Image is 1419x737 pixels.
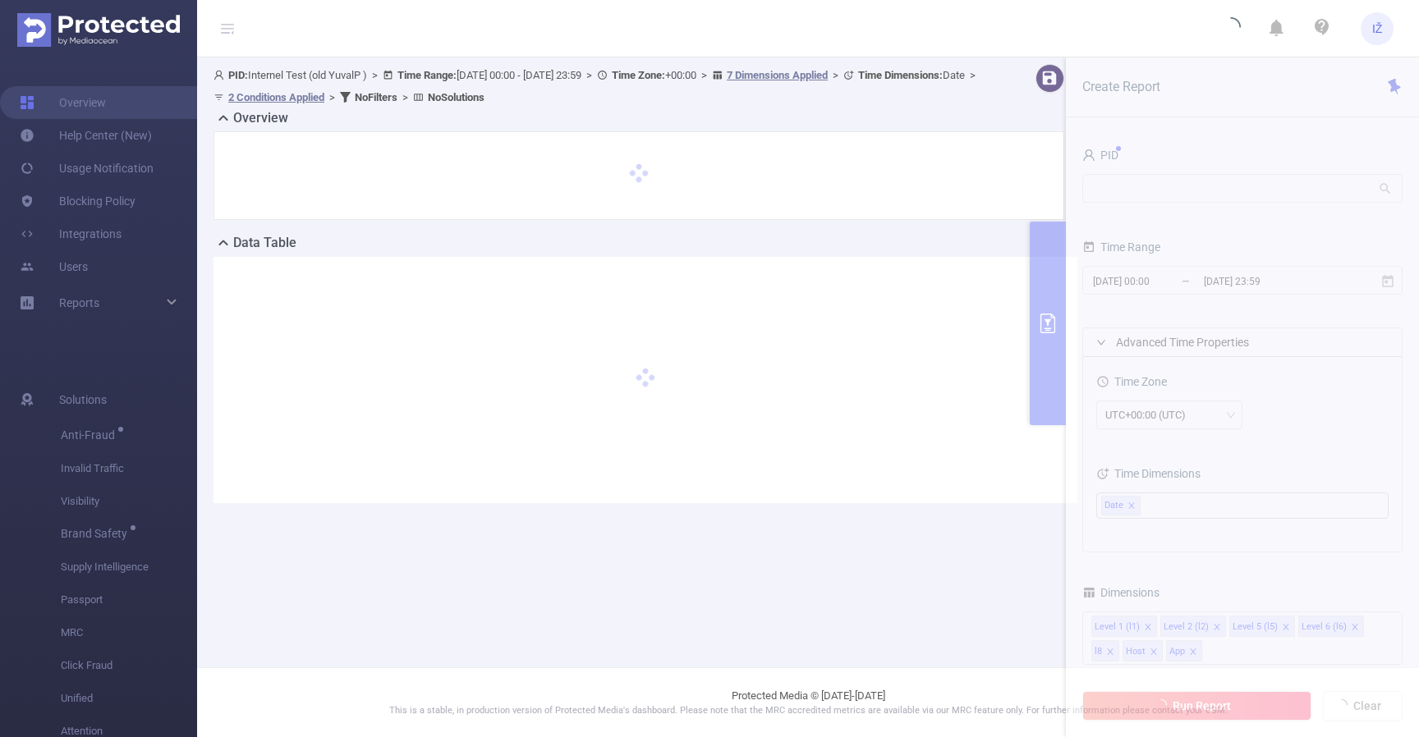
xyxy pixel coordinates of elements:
i: icon: loading [1221,17,1241,40]
img: Protected Media [17,13,180,47]
span: Click Fraud [61,649,197,682]
a: Help Center (New) [20,119,152,152]
i: icon: user [214,70,228,80]
a: Users [20,250,88,283]
b: No Solutions [428,91,484,103]
u: 2 Conditions Applied [228,91,324,103]
b: Time Zone: [612,69,665,81]
span: > [696,69,712,81]
a: Usage Notification [20,152,154,185]
span: > [828,69,843,81]
a: Integrations [20,217,122,250]
p: This is a stable, in production version of Protected Media's dashboard. Please note that the MRC ... [238,704,1378,718]
span: MRC [61,616,197,649]
a: Overview [20,86,106,119]
span: IŽ [1372,12,1383,45]
b: Time Range: [397,69,457,81]
a: Blocking Policy [20,185,135,217]
span: Date [858,69,965,81]
span: > [324,91,340,103]
span: Invalid Traffic [61,452,197,485]
b: PID: [228,69,248,81]
span: Passport [61,584,197,616]
h2: Data Table [233,233,296,253]
span: Solutions [59,383,107,416]
footer: Protected Media © [DATE]-[DATE] [197,667,1419,737]
span: > [581,69,597,81]
span: Reports [59,296,99,309]
span: > [965,69,980,81]
span: Brand Safety [61,528,133,539]
span: Internel Test (old YuvalP ) [DATE] 00:00 - [DATE] 23:59 +00:00 [214,69,980,103]
span: Visibility [61,485,197,518]
a: Reports [59,286,99,319]
u: 7 Dimensions Applied [727,69,828,81]
span: Supply Intelligence [61,551,197,584]
b: Time Dimensions : [858,69,943,81]
b: No Filters [355,91,397,103]
h2: Overview [233,108,288,128]
span: Unified [61,682,197,715]
span: Anti-Fraud [61,429,121,441]
span: > [397,91,413,103]
span: > [367,69,383,81]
